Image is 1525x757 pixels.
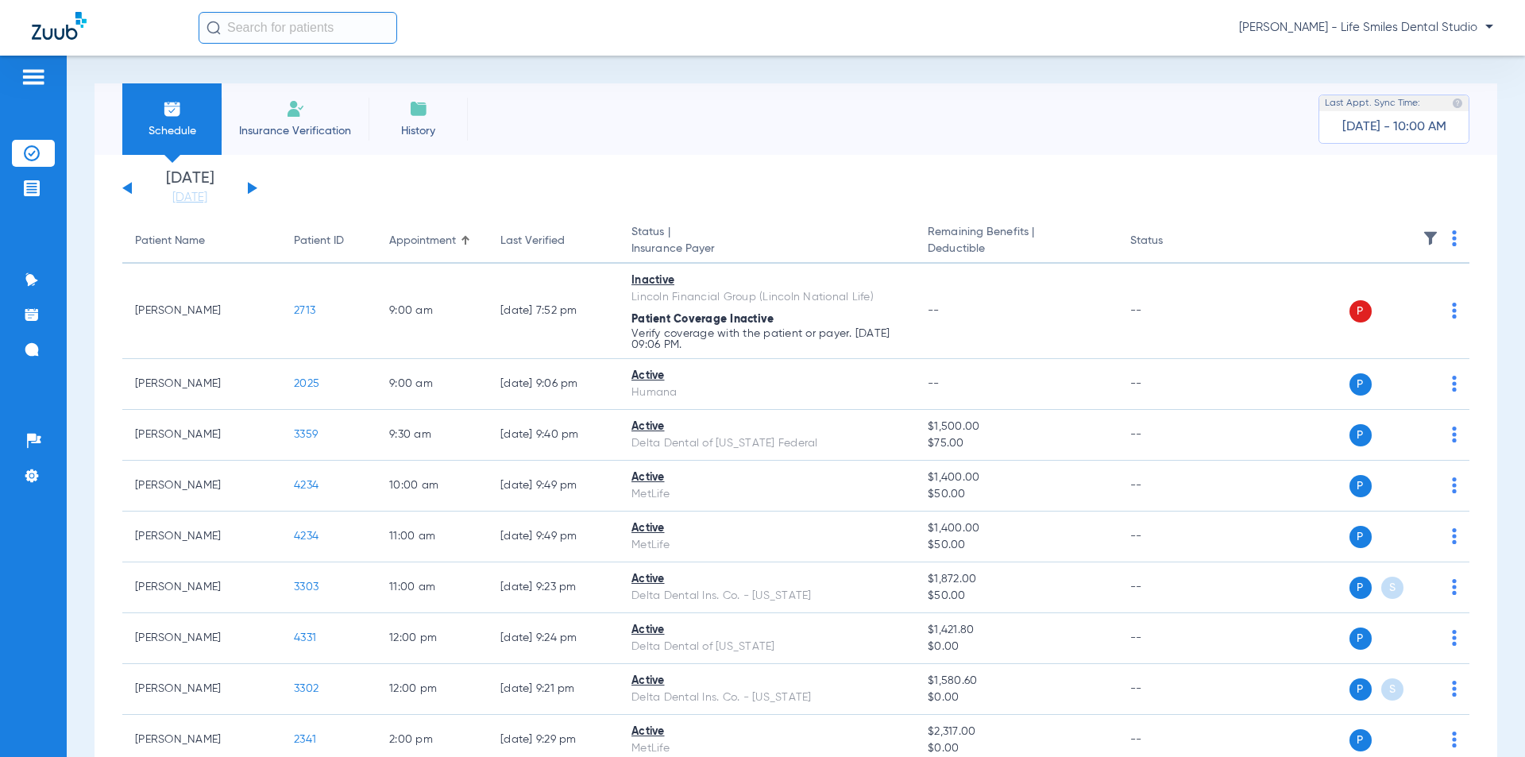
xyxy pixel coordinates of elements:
div: Patient Name [135,233,205,249]
div: Lincoln Financial Group (Lincoln National Life) [631,289,902,306]
span: 4234 [294,480,319,491]
span: P [1349,678,1372,701]
span: 4234 [294,531,319,542]
div: Delta Dental of [US_STATE] Federal [631,435,902,452]
img: group-dot-blue.svg [1452,427,1457,442]
span: $75.00 [928,435,1104,452]
td: 12:00 PM [376,613,488,664]
td: -- [1118,264,1225,359]
td: [PERSON_NAME] [122,664,281,715]
span: 2025 [294,378,319,389]
div: MetLife [631,537,902,554]
img: filter.svg [1423,230,1438,246]
span: $1,580.60 [928,673,1104,689]
td: 9:30 AM [376,410,488,461]
div: Active [631,520,902,537]
div: Inactive [631,272,902,289]
th: Status [1118,219,1225,264]
img: Schedule [163,99,182,118]
span: P [1349,475,1372,497]
span: -- [928,305,940,316]
span: [DATE] - 10:00 AM [1342,119,1446,135]
td: 9:00 AM [376,359,488,410]
span: $1,500.00 [928,419,1104,435]
td: -- [1118,562,1225,613]
td: -- [1118,359,1225,410]
td: -- [1118,664,1225,715]
a: [DATE] [142,190,237,206]
span: History [380,123,456,139]
td: 9:00 AM [376,264,488,359]
span: Insurance Verification [234,123,357,139]
td: -- [1118,512,1225,562]
div: Appointment [389,233,456,249]
td: [DATE] 9:40 PM [488,410,619,461]
div: Patient ID [294,233,344,249]
span: S [1381,577,1403,599]
span: Patient Coverage Inactive [631,314,774,325]
div: Patient ID [294,233,364,249]
li: [DATE] [142,171,237,206]
img: group-dot-blue.svg [1452,630,1457,646]
p: Verify coverage with the patient or payer. [DATE] 09:06 PM. [631,328,902,350]
span: $1,421.80 [928,622,1104,639]
span: P [1349,526,1372,548]
th: Remaining Benefits | [915,219,1117,264]
span: [PERSON_NAME] - Life Smiles Dental Studio [1239,20,1493,36]
span: S [1381,678,1403,701]
span: $0.00 [928,639,1104,655]
img: group-dot-blue.svg [1452,230,1457,246]
span: 2713 [294,305,315,316]
span: P [1349,577,1372,599]
span: 3359 [294,429,318,440]
div: Appointment [389,233,475,249]
td: 11:00 AM [376,512,488,562]
td: [DATE] 9:24 PM [488,613,619,664]
td: -- [1118,461,1225,512]
div: Patient Name [135,233,268,249]
div: Active [631,571,902,588]
div: Delta Dental Ins. Co. - [US_STATE] [631,689,902,706]
iframe: Chat Widget [1446,681,1525,757]
th: Status | [619,219,915,264]
span: P [1349,373,1372,396]
span: $1,400.00 [928,520,1104,537]
td: [PERSON_NAME] [122,359,281,410]
div: Active [631,368,902,384]
img: last sync help info [1452,98,1463,109]
img: Zuub Logo [32,12,87,40]
img: Manual Insurance Verification [286,99,305,118]
img: group-dot-blue.svg [1452,579,1457,595]
img: group-dot-blue.svg [1452,528,1457,544]
span: $50.00 [928,588,1104,604]
div: Humana [631,384,902,401]
img: Search Icon [207,21,221,35]
img: hamburger-icon [21,68,46,87]
div: MetLife [631,486,902,503]
span: 3303 [294,581,319,593]
span: $50.00 [928,486,1104,503]
td: [PERSON_NAME] [122,410,281,461]
td: [DATE] 9:23 PM [488,562,619,613]
div: Delta Dental Ins. Co. - [US_STATE] [631,588,902,604]
span: Last Appt. Sync Time: [1325,95,1420,111]
div: Delta Dental of [US_STATE] [631,639,902,655]
td: 11:00 AM [376,562,488,613]
span: P [1349,628,1372,650]
td: [DATE] 9:06 PM [488,359,619,410]
td: [PERSON_NAME] [122,613,281,664]
span: P [1349,300,1372,322]
div: Active [631,724,902,740]
span: $1,400.00 [928,469,1104,486]
div: Active [631,419,902,435]
span: Insurance Payer [631,241,902,257]
span: P [1349,729,1372,751]
td: [PERSON_NAME] [122,512,281,562]
td: -- [1118,410,1225,461]
td: [DATE] 7:52 PM [488,264,619,359]
td: 10:00 AM [376,461,488,512]
span: Deductible [928,241,1104,257]
td: 12:00 PM [376,664,488,715]
span: 2341 [294,734,316,745]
